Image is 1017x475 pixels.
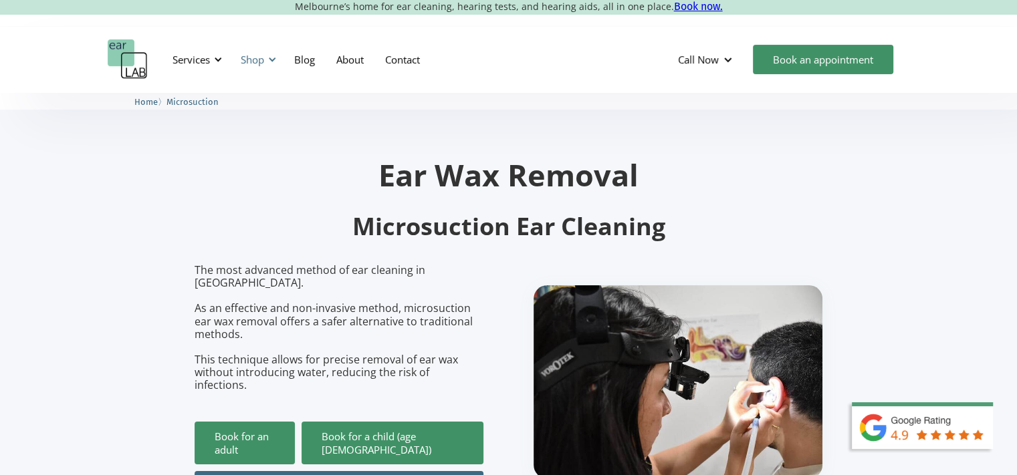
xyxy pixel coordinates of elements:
a: About [326,40,374,79]
a: Microsuction [166,95,219,108]
li: 〉 [134,95,166,109]
a: Home [134,95,158,108]
span: Microsuction [166,97,219,107]
h1: Ear Wax Removal [195,160,823,190]
span: Home [134,97,158,107]
div: Services [173,53,210,66]
div: Call Now [667,39,746,80]
h2: Microsuction Ear Cleaning [195,211,823,243]
div: Call Now [678,53,719,66]
div: Services [164,39,226,80]
div: Shop [241,53,264,66]
a: Book for a child (age [DEMOGRAPHIC_DATA]) [302,422,483,464]
div: Shop [233,39,280,80]
p: The most advanced method of ear cleaning in [GEOGRAPHIC_DATA]. As an effective and non-invasive m... [195,264,483,392]
a: home [108,39,148,80]
a: Book an appointment [753,45,893,74]
a: Book for an adult [195,422,295,464]
a: Contact [374,40,431,79]
a: Blog [284,40,326,79]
